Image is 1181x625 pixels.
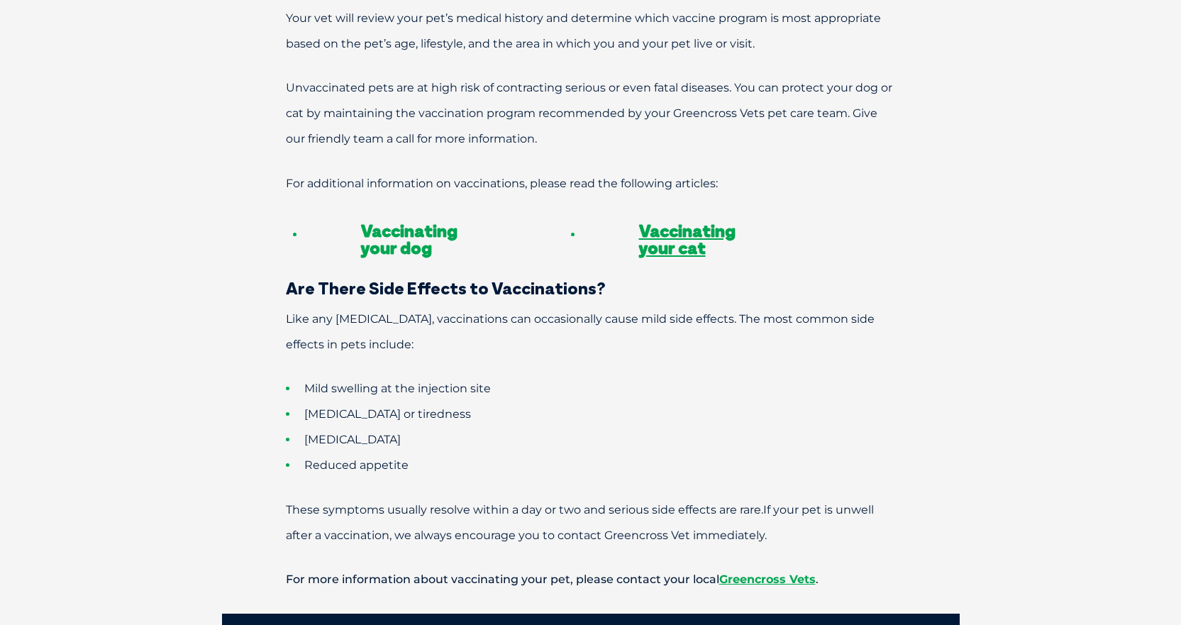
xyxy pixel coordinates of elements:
span: For additional information on vaccinations, please read the following articles: [286,177,718,190]
span: Mild swelling at the injection site [304,382,491,395]
span: Like any [MEDICAL_DATA], vaccinations can occasionally cause mild side effects. The most common s... [286,312,875,351]
span: Reduced appetite [304,458,409,472]
span: If your pet is unwell after a vaccination, we always encourage you to contact Greencross Vet imme... [286,503,874,542]
span: Your vet will review your pet’s medical history and determine which vaccine program is most appro... [286,11,881,50]
a: Vaccinating your cat [639,220,736,258]
span: These symptoms usually resolve within a day or two and serious side effects are rare. [286,503,763,516]
span: Unvaccinated pets are at high risk of contracting serious or even fatal diseases. You can protect... [286,81,892,145]
a: Greencross Vets [719,573,816,586]
span: [MEDICAL_DATA] or tiredness [304,407,471,421]
span: Are There Side Effects to Vaccinations? [286,277,606,299]
p: For more information about vaccinating your pet, please contact your local . [236,567,946,592]
a: Vaccinating your dog [361,220,458,258]
span: [MEDICAL_DATA] [304,433,401,446]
